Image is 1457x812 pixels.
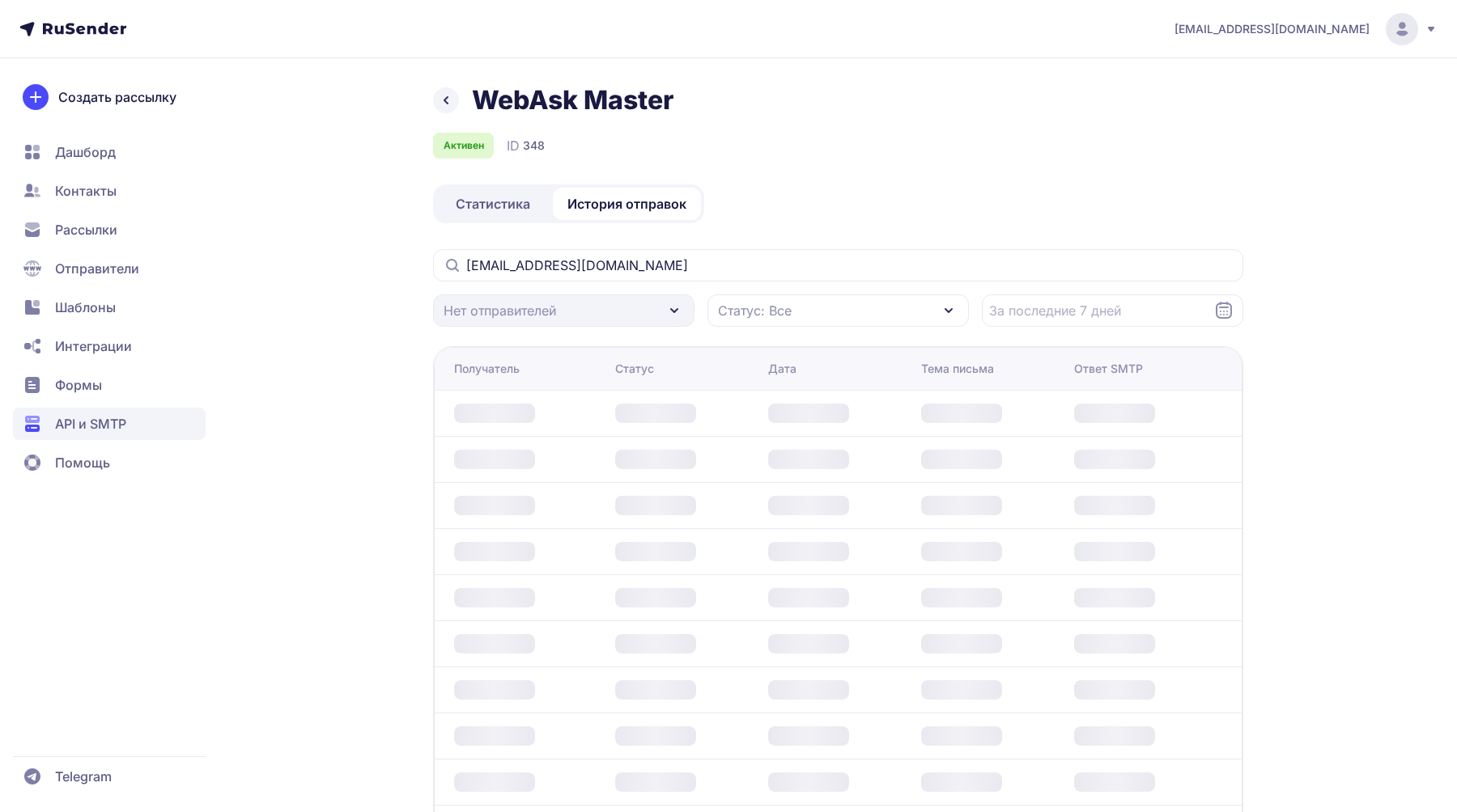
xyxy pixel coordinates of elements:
[1175,21,1370,37] span: [EMAIL_ADDRESS][DOMAIN_NAME]
[55,220,117,239] span: Рассылки
[454,361,520,377] div: Получатель
[55,259,139,278] span: Отправители
[55,414,126,433] span: API и SMTP
[55,298,116,317] span: Шаблоны
[523,137,545,154] span: 348
[982,294,1243,327] input: Datepicker input
[567,194,686,214] span: История отправок
[55,767,112,786] span: Telegram
[55,181,117,201] span: Контакты
[553,188,701,220] a: История отправок
[456,194,530,214] span: Статистика
[444,139,484,152] span: Активен
[55,375,102,395] span: Формы
[55,336,132,356] span: Интеграции
[507,136,545,155] div: ID
[1074,361,1143,377] div: Ответ SMTP
[55,142,116,162] span: Дашборд
[436,188,550,220] a: Статистика
[13,760,206,793] a: Telegram
[55,453,110,472] span: Помощь
[615,361,654,377] div: Статус
[768,361,796,377] div: Дата
[472,84,673,116] h1: WebAsk Master
[718,301,792,320] span: Статус: Все
[58,87,176,107] span: Создать рассылку
[921,361,994,377] div: Тема письма
[433,249,1243,281] input: Поиск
